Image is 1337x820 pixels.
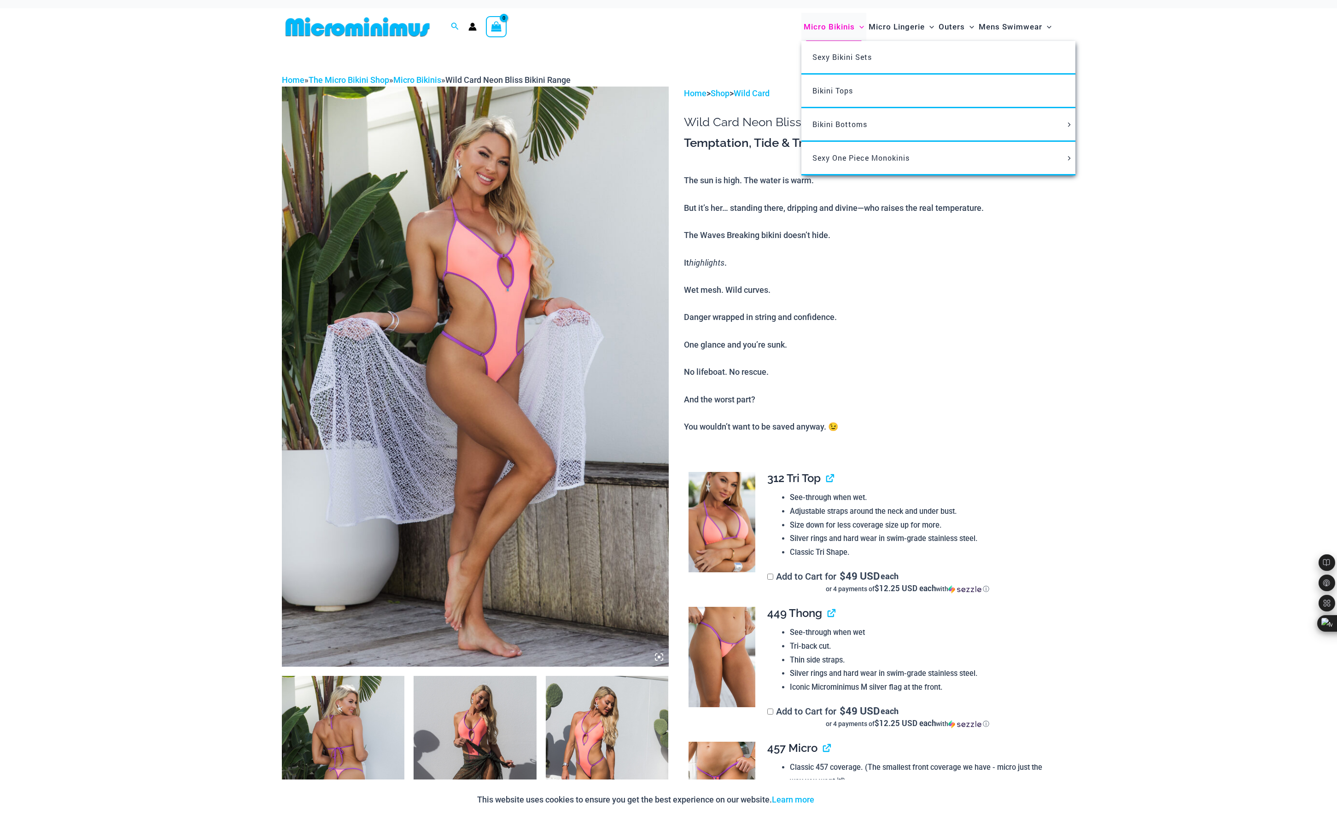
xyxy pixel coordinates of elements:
[965,15,974,39] span: Menu Toggle
[875,583,936,593] span: $12.25 USD each
[790,518,1048,532] li: Size down for less coverage size up for more.
[790,491,1048,505] li: See-through when wet.
[767,471,821,485] span: 312 Tri Top
[881,571,899,581] span: each
[840,571,880,581] span: 49 USD
[282,75,304,85] a: Home
[790,532,1048,546] li: Silver rings and hard wear in swim-grade stainless steel.
[767,709,773,715] input: Add to Cart for$49 USD eachor 4 payments of$12.25 USD eachwithSezzle Click to learn more about Se...
[684,87,1055,100] p: > >
[772,795,814,804] a: Learn more
[684,115,1055,129] h1: Wild Card Neon Bliss Bikini Range
[948,720,981,728] img: Sezzle
[875,718,936,728] span: $12.25 USD each
[790,640,1048,653] li: Tri-back cut.
[939,15,965,39] span: Outers
[1063,156,1074,161] span: Menu Toggle
[468,23,477,31] a: Account icon link
[790,546,1048,559] li: Classic Tri Shape.
[309,75,389,85] a: The Micro Bikini Shop
[767,719,1048,728] div: or 4 payments of with
[790,667,1048,680] li: Silver rings and hard wear in swim-grade stainless steel.
[801,142,1075,175] a: Sexy One Piece MonokinisMenu ToggleMenu Toggle
[684,174,1055,433] p: The sun is high. The water is warm. But it’s her… standing there, dripping and divine—who raises ...
[767,706,1048,728] label: Add to Cart for
[812,52,872,62] span: Sexy Bikini Sets
[689,607,755,707] img: Wild Card Neon Bliss 449 Thong 01
[812,119,867,129] span: Bikini Bottoms
[477,793,814,807] p: This website uses cookies to ensure you get the best experience on our website.
[976,13,1054,41] a: Mens SwimwearMenu ToggleMenu Toggle
[1042,15,1051,39] span: Menu Toggle
[790,680,1048,694] li: Iconic Microminimus M silver flag at the front.
[684,135,1055,151] h3: Temptation, Tide & Trouble
[393,75,441,85] a: Micro Bikinis
[282,75,571,85] span: » » »
[689,472,755,572] img: Wild Card Neon Bliss 312 Top 03
[869,15,925,39] span: Micro Lingerie
[689,257,724,268] i: highlights
[979,15,1042,39] span: Mens Swimwear
[767,571,1048,593] label: Add to Cart for
[801,13,866,41] a: Micro BikinisMenu ToggleMenu Toggle
[282,87,669,667] img: Wild Card Neon Bliss 312 Top 01
[767,584,1048,593] div: or 4 payments of with
[801,41,1075,75] a: Sexy Bikini Sets
[767,606,822,620] span: 449 Thong
[711,88,730,98] a: Shop
[282,17,433,37] img: MM SHOP LOGO FLAT
[790,505,1048,518] li: Adjustable straps around the neck and under bust.
[804,15,855,39] span: Micro Bikinis
[801,108,1075,142] a: Bikini BottomsMenu ToggleMenu Toggle
[855,15,864,39] span: Menu Toggle
[821,789,860,811] button: Accept
[486,16,507,37] a: View Shopping Cart, empty
[767,574,773,580] input: Add to Cart for$49 USD eachor 4 payments of$12.25 USD eachwithSezzle Click to learn more about Se...
[445,75,571,85] span: Wild Card Neon Bliss Bikini Range
[840,704,846,717] span: $
[812,86,853,95] span: Bikini Tops
[790,761,1048,788] li: Classic 457 coverage. (The smallest front coverage we have - micro just the way you want it!)
[1063,122,1074,127] span: Menu Toggle
[767,719,1048,728] div: or 4 payments of$12.25 USD eachwithSezzle Click to learn more about Sezzle
[684,88,706,98] a: Home
[767,584,1048,593] div: or 4 payments of$12.25 USD eachwithSezzle Click to learn more about Sezzle
[925,15,934,39] span: Menu Toggle
[840,569,846,582] span: $
[790,653,1048,667] li: Thin side straps.
[734,88,770,98] a: Wild Card
[881,706,899,715] span: each
[812,153,910,163] span: Sexy One Piece Monokinis
[840,706,880,715] span: 49 USD
[801,75,1075,108] a: Bikini Tops
[790,626,1048,640] li: See-through when wet
[948,585,981,593] img: Sezzle
[866,13,936,41] a: Micro LingerieMenu ToggleMenu Toggle
[451,21,459,33] a: Search icon link
[800,12,1056,42] nav: Site Navigation
[767,741,817,755] span: 457 Micro
[936,13,976,41] a: OutersMenu ToggleMenu Toggle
